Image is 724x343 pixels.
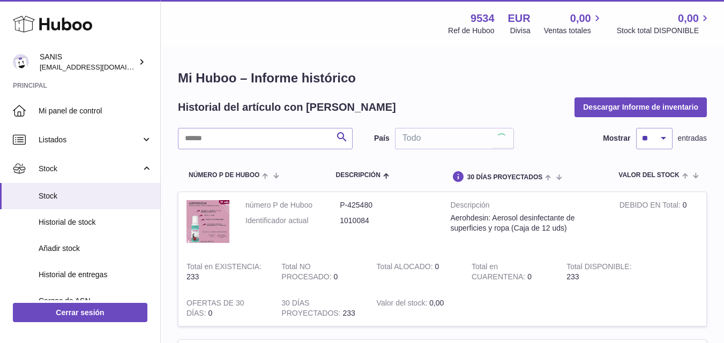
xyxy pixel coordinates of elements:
span: [EMAIL_ADDRESS][DOMAIN_NAME] [40,63,158,71]
span: 0,00 [678,11,699,26]
span: 0,00 [570,11,591,26]
span: Stock [39,164,141,174]
h2: Historial del artículo con [PERSON_NAME] [178,100,396,115]
strong: OFERTAS DE 30 DÍAS [186,299,244,320]
td: 0 [273,254,368,290]
td: 0 [178,290,273,326]
span: Valor del stock [618,172,679,179]
span: 0 [527,272,532,281]
strong: EUR [508,11,531,26]
strong: Valor del stock [377,299,430,310]
span: 0,00 [429,299,444,307]
span: Cargas de ASN [39,296,152,306]
td: 0 [611,192,706,254]
span: Stock total DISPONIBLE [617,26,711,36]
dd: P-425480 [340,200,434,210]
span: Listados [39,135,141,145]
span: Historial de stock [39,217,152,227]
img: ccx@sanimusic.net [13,54,29,70]
span: Añadir stock [39,243,152,254]
div: SANIS [40,52,136,72]
a: 0,00 Stock total DISPONIBLE [617,11,711,36]
strong: Total NO PROCESADO [281,262,333,284]
span: Descripción [335,172,380,179]
a: 0,00 Ventas totales [544,11,603,36]
div: Aerohdesin: Aerosol desinfectante de superficies y ropa (Caja de 12 uds) [451,213,603,233]
strong: Descripción [451,200,603,213]
div: Divisa [510,26,531,36]
label: Mostrar [603,133,630,143]
span: entradas [678,133,707,143]
span: Historial de entregas [39,270,152,280]
td: 233 [273,290,368,326]
strong: DEBIDO EN Total [619,201,683,212]
button: Descargar Informe de inventario [574,97,707,117]
strong: Total DISPONIBLE [566,262,631,273]
dd: 1010084 [340,216,434,226]
span: Ventas totales [544,26,603,36]
a: Cerrar sesión [13,303,147,322]
span: Mi panel de control [39,106,152,116]
img: product image [186,200,229,243]
td: 233 [558,254,653,290]
td: 0 [369,254,464,290]
h1: Mi Huboo – Informe histórico [178,70,707,87]
strong: 9534 [471,11,495,26]
strong: Total en EXISTENCIA [186,262,262,273]
dt: número P de Huboo [245,200,340,210]
strong: 30 DÍAS PROYECTADOS [281,299,342,320]
span: número P de Huboo [189,172,259,179]
div: Ref de Huboo [448,26,494,36]
label: País [374,133,390,143]
td: 233 [178,254,273,290]
span: 30 DÍAS PROYECTADOS [467,174,542,181]
strong: Total ALOCADO [377,262,435,273]
strong: Total en CUARENTENA [472,262,527,284]
dt: Identificador actual [245,216,340,226]
span: Stock [39,191,152,201]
